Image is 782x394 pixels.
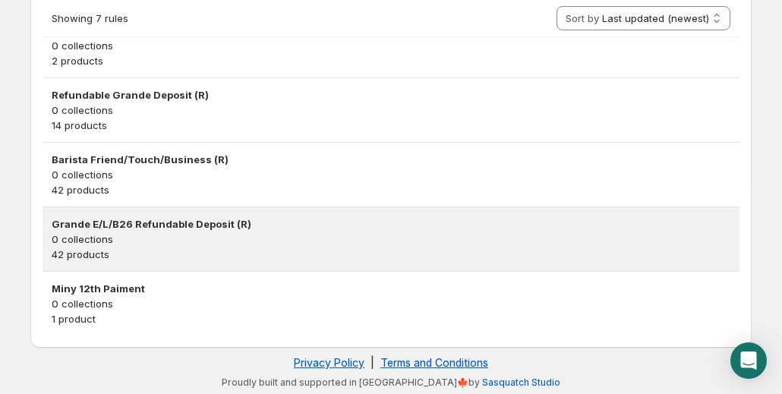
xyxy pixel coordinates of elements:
p: 0 collections [52,38,730,53]
p: 2 products [52,53,730,68]
p: 42 products [52,182,730,197]
h3: Refundable Grande Deposit (R) [52,87,730,102]
a: Sasquatch Studio [482,377,560,388]
p: 0 collections [52,167,730,182]
div: Open Intercom Messenger [730,342,767,379]
p: 42 products [52,247,730,262]
span: Showing 7 rules [52,12,128,24]
h3: Miny 12th Paiment [52,281,730,296]
p: Proudly built and supported in [GEOGRAPHIC_DATA]🍁by [38,377,744,389]
p: 0 collections [52,232,730,247]
a: Terms and Conditions [380,356,488,369]
p: 1 product [52,311,730,326]
p: 0 collections [52,296,730,311]
h3: Barista Friend/Touch/Business (R) [52,152,730,167]
h3: Grande E/L/B26 Refundable Deposit (R) [52,216,730,232]
p: 14 products [52,118,730,133]
a: Privacy Policy [294,356,364,369]
p: 0 collections [52,102,730,118]
span: | [371,356,374,369]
